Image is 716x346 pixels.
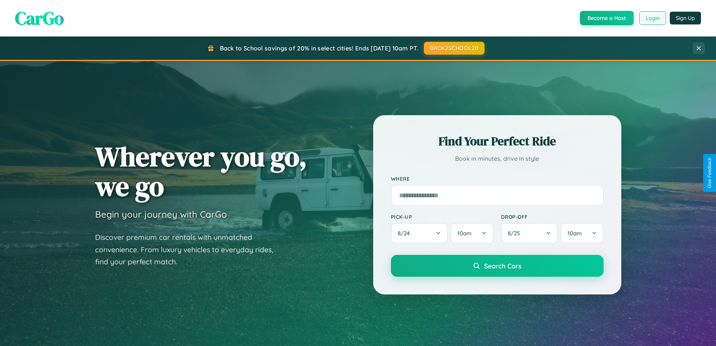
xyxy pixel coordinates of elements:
button: BACK2SCHOOL20 [424,42,484,55]
span: Search Cars [484,262,521,270]
button: 10am [451,223,493,244]
button: Become a Host [580,11,634,25]
h3: Begin your journey with CarGo [95,209,227,220]
span: 10am [568,230,582,237]
button: Sign Up [670,12,701,24]
span: 8 / 24 [398,230,413,237]
span: Back to School savings of 20% in select cities! Ends [DATE] 10am PT. [220,44,418,52]
h2: Find Your Perfect Ride [391,133,604,149]
h1: Wherever you go, we go [95,142,307,201]
p: Book in minutes, drive in style [391,153,604,164]
span: 10am [457,230,472,237]
label: Where [391,175,604,182]
span: CarGo [15,6,64,30]
button: 8/25 [501,223,558,244]
button: Search Cars [391,255,604,277]
label: Drop-off [501,213,604,220]
div: Give Feedback [707,158,712,188]
label: Pick-up [391,213,493,220]
button: 10am [561,223,603,244]
span: 8 / 25 [508,230,524,237]
button: Login [639,11,666,25]
p: Discover premium car rentals with unmatched convenience. From luxury vehicles to everyday rides, ... [95,231,283,268]
button: 8/24 [391,223,448,244]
